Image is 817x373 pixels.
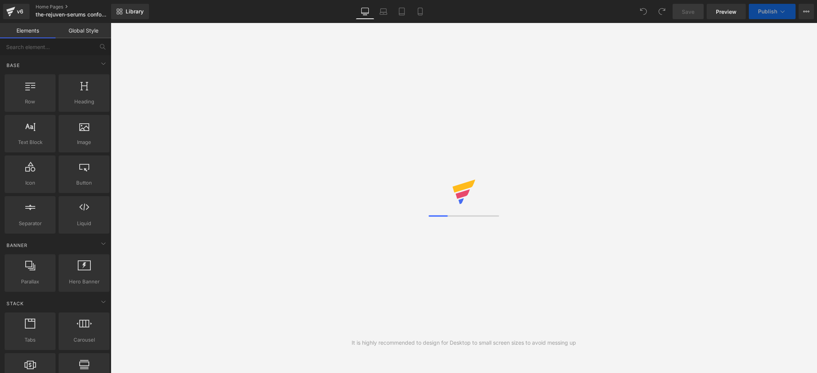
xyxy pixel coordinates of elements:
a: Global Style [56,23,111,38]
span: Stack [6,300,25,307]
span: Text Block [7,138,53,146]
a: Mobile [411,4,429,19]
span: Parallax [7,278,53,286]
div: It is highly recommended to design for Desktop to small screen sizes to avoid messing up [352,339,576,347]
a: Desktop [356,4,374,19]
span: Liquid [61,219,107,227]
span: Carousel [61,336,107,344]
span: Row [7,98,53,106]
button: Publish [749,4,796,19]
span: Library [126,8,144,15]
a: Preview [707,4,746,19]
span: Separator [7,219,53,227]
span: Icon [7,179,53,187]
span: Tabs [7,336,53,344]
span: Heading [61,98,107,106]
button: Undo [636,4,651,19]
button: More [799,4,814,19]
span: Base [6,62,21,69]
div: v6 [15,7,25,16]
button: Redo [654,4,670,19]
a: New Library [111,4,149,19]
span: Preview [716,8,737,16]
span: Hero Banner [61,278,107,286]
span: Save [682,8,694,16]
a: Tablet [393,4,411,19]
span: Banner [6,242,28,249]
a: v6 [3,4,29,19]
span: the-rejuven-serums conforme [36,11,108,18]
a: Home Pages [36,4,123,10]
span: Publish [758,8,777,15]
span: Image [61,138,107,146]
a: Laptop [374,4,393,19]
span: Button [61,179,107,187]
